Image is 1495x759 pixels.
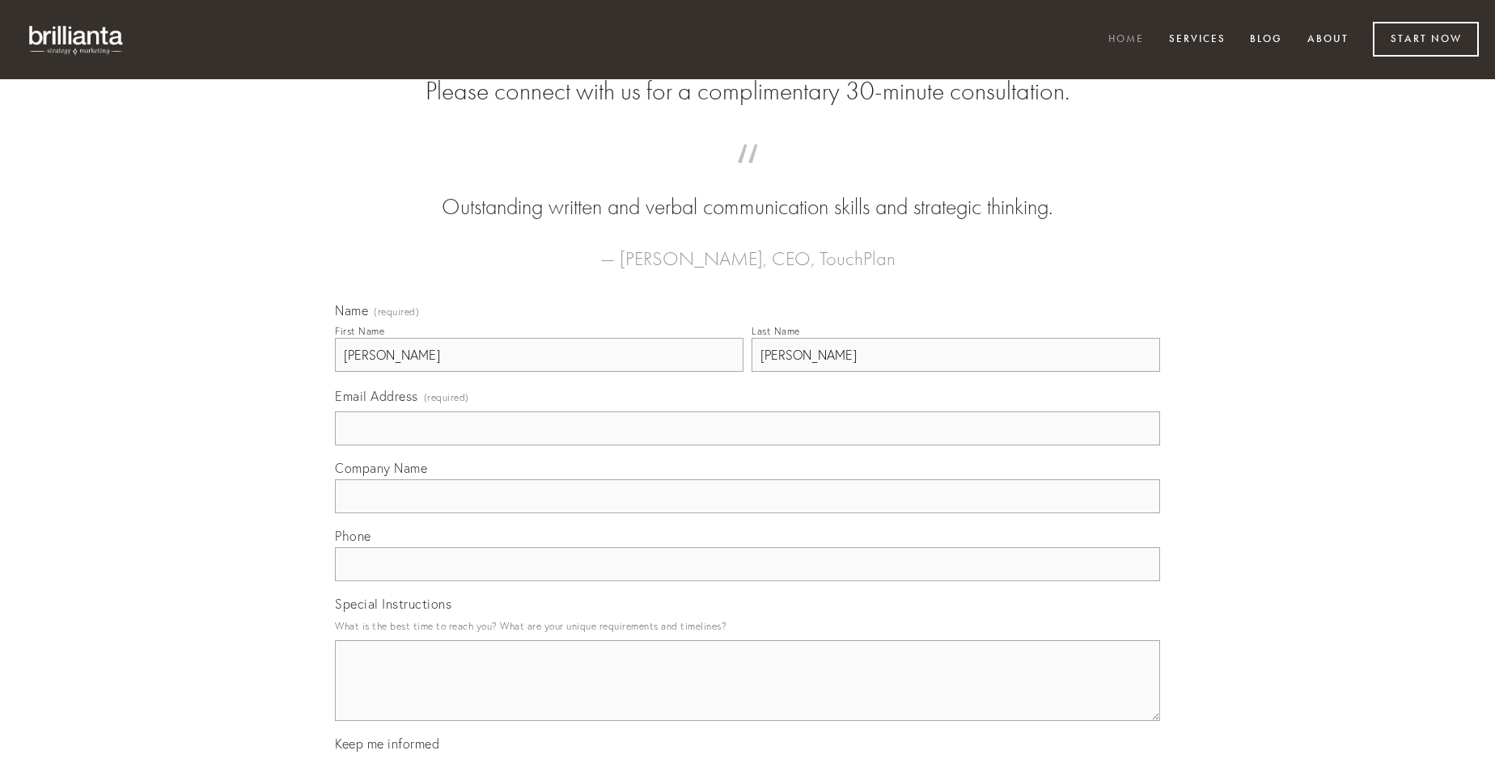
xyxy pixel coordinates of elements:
[1158,27,1236,53] a: Services
[1239,27,1293,53] a: Blog
[1373,22,1479,57] a: Start Now
[335,302,368,318] span: Name
[752,325,800,337] div: Last Name
[335,528,371,544] span: Phone
[335,736,439,752] span: Keep me informed
[335,615,1160,637] p: What is the best time to reach you? What are your unique requirements and timelines?
[335,596,451,612] span: Special Instructions
[361,160,1134,223] blockquote: Outstanding written and verbal communication skills and strategic thinking.
[335,460,427,476] span: Company Name
[1098,27,1154,53] a: Home
[374,307,419,317] span: (required)
[335,325,384,337] div: First Name
[335,76,1160,107] h2: Please connect with us for a complimentary 30-minute consultation.
[361,160,1134,192] span: “
[361,223,1134,275] figcaption: — [PERSON_NAME], CEO, TouchPlan
[16,16,138,63] img: brillianta - research, strategy, marketing
[424,386,469,408] span: (required)
[335,388,418,404] span: Email Address
[1297,27,1359,53] a: About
